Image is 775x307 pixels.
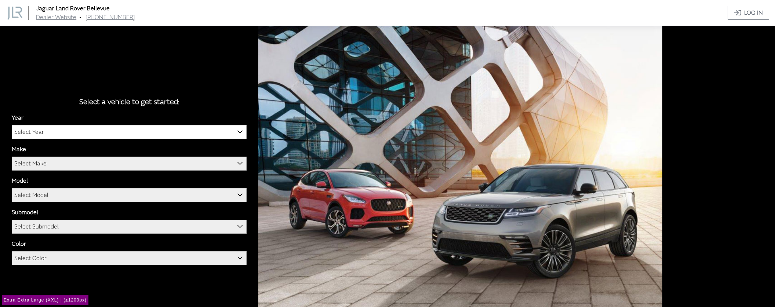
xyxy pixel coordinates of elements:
label: Color [12,240,26,248]
div: Select a vehicle to get started: [12,96,247,107]
span: • [79,14,81,21]
a: [PHONE_NUMBER] [85,14,135,21]
span: Select Year [12,125,247,139]
a: Jaguar Land Rover Bellevue logo [7,6,34,19]
a: Dealer Website [36,14,76,21]
span: Select Color [12,251,247,265]
label: Model [12,176,28,185]
span: Select Make [12,157,247,171]
span: Select Year [14,125,44,139]
a: Log In [728,6,769,20]
span: Select Submodel [12,220,247,234]
span: Select Submodel [12,220,246,233]
label: Make [12,145,26,154]
img: Dashboard [7,7,22,20]
label: Submodel [12,208,38,217]
span: Select Make [14,157,47,170]
span: Select Color [14,252,47,265]
span: Select Model [12,189,246,202]
a: Jaguar Land Rover Bellevue [36,5,110,12]
span: Select Submodel [14,220,59,233]
span: Select Year [12,125,246,139]
label: Year [12,113,23,122]
span: Select Color [12,252,246,265]
span: Select Model [12,188,247,202]
span: Log In [744,8,763,17]
span: Select Model [14,189,48,202]
span: Select Make [12,157,246,170]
